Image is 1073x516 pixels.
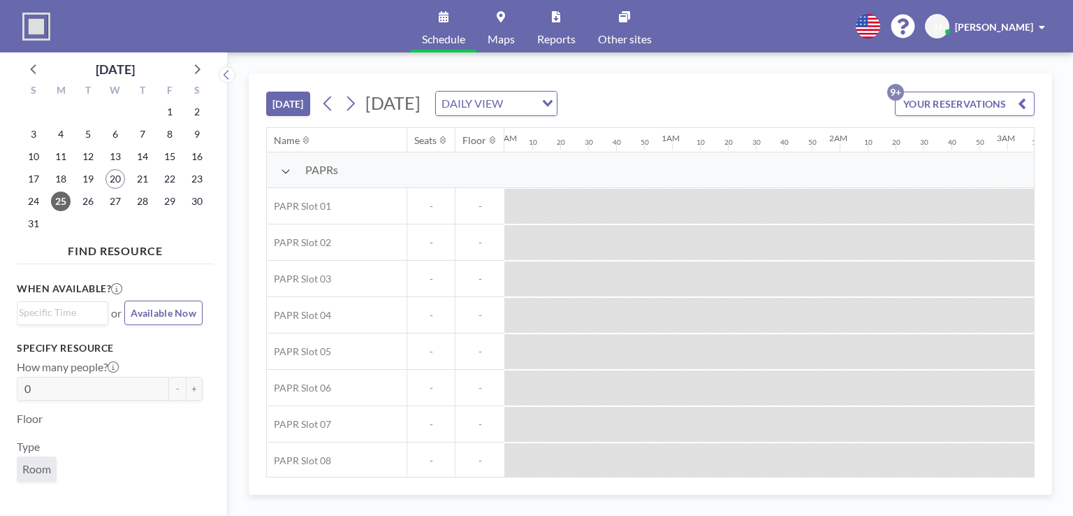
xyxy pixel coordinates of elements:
[124,301,203,325] button: Available Now
[407,200,455,213] span: -
[780,138,789,147] div: 40
[160,169,180,189] span: Friday, August 22, 2025
[696,138,705,147] div: 10
[160,147,180,166] span: Friday, August 15, 2025
[20,83,48,101] div: S
[187,124,207,144] span: Saturday, August 9, 2025
[267,273,331,285] span: PAPR Slot 03
[407,273,455,285] span: -
[169,377,186,401] button: -
[24,124,43,144] span: Sunday, August 3, 2025
[267,382,331,394] span: PAPR Slot 06
[17,412,43,426] label: Floor
[436,92,557,115] div: Search for option
[17,238,214,258] h4: FIND RESOURCE
[24,147,43,166] span: Sunday, August 10, 2025
[305,163,338,177] span: PAPRs
[529,138,537,147] div: 10
[507,94,534,113] input: Search for option
[133,192,152,211] span: Thursday, August 28, 2025
[17,342,203,354] h3: Specify resource
[187,169,207,189] span: Saturday, August 23, 2025
[78,169,98,189] span: Tuesday, August 19, 2025
[494,133,517,143] div: 12AM
[455,418,504,431] span: -
[455,273,504,285] span: -
[808,138,817,147] div: 50
[17,302,108,323] div: Search for option
[102,83,129,101] div: W
[895,92,1035,116] button: YOUR RESERVATIONS9+
[407,418,455,431] span: -
[455,309,504,322] span: -
[455,454,504,467] span: -
[187,147,207,166] span: Saturday, August 16, 2025
[105,192,125,211] span: Wednesday, August 27, 2025
[133,169,152,189] span: Thursday, August 21, 2025
[887,84,904,101] p: 9+
[156,83,183,101] div: F
[274,134,300,147] div: Name
[641,138,649,147] div: 50
[724,138,733,147] div: 20
[407,309,455,322] span: -
[183,83,210,101] div: S
[78,147,98,166] span: Tuesday, August 12, 2025
[948,138,956,147] div: 40
[462,134,486,147] div: Floor
[455,345,504,358] span: -
[187,102,207,122] span: Saturday, August 2, 2025
[129,83,156,101] div: T
[19,305,100,320] input: Search for option
[133,147,152,166] span: Thursday, August 14, 2025
[187,192,207,211] span: Saturday, August 30, 2025
[1032,138,1040,147] div: 10
[365,92,421,113] span: [DATE]
[51,124,71,144] span: Monday, August 4, 2025
[75,83,102,101] div: T
[160,124,180,144] span: Friday, August 8, 2025
[51,147,71,166] span: Monday, August 11, 2025
[105,169,125,189] span: Wednesday, August 20, 2025
[613,138,621,147] div: 40
[267,345,331,358] span: PAPR Slot 05
[111,306,122,320] span: or
[585,138,593,147] div: 30
[488,34,515,45] span: Maps
[537,34,576,45] span: Reports
[752,138,761,147] div: 30
[267,454,331,467] span: PAPR Slot 08
[17,360,119,374] label: How many people?
[407,345,455,358] span: -
[422,34,465,45] span: Schedule
[407,382,455,394] span: -
[455,382,504,394] span: -
[160,192,180,211] span: Friday, August 29, 2025
[133,124,152,144] span: Thursday, August 7, 2025
[105,124,125,144] span: Wednesday, August 6, 2025
[955,21,1033,33] span: [PERSON_NAME]
[51,192,71,211] span: Monday, August 25, 2025
[24,169,43,189] span: Sunday, August 17, 2025
[48,83,75,101] div: M
[414,134,437,147] div: Seats
[267,418,331,431] span: PAPR Slot 07
[96,59,135,79] div: [DATE]
[105,147,125,166] span: Wednesday, August 13, 2025
[24,214,43,234] span: Sunday, August 31, 2025
[78,192,98,211] span: Tuesday, August 26, 2025
[920,138,928,147] div: 30
[662,133,680,143] div: 1AM
[933,20,942,33] span: JJ
[455,200,504,213] span: -
[17,440,40,454] label: Type
[864,138,873,147] div: 10
[267,200,331,213] span: PAPR Slot 01
[407,236,455,249] span: -
[598,34,652,45] span: Other sites
[51,169,71,189] span: Monday, August 18, 2025
[892,138,900,147] div: 20
[997,133,1015,143] div: 3AM
[266,92,310,116] button: [DATE]
[407,454,455,467] span: -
